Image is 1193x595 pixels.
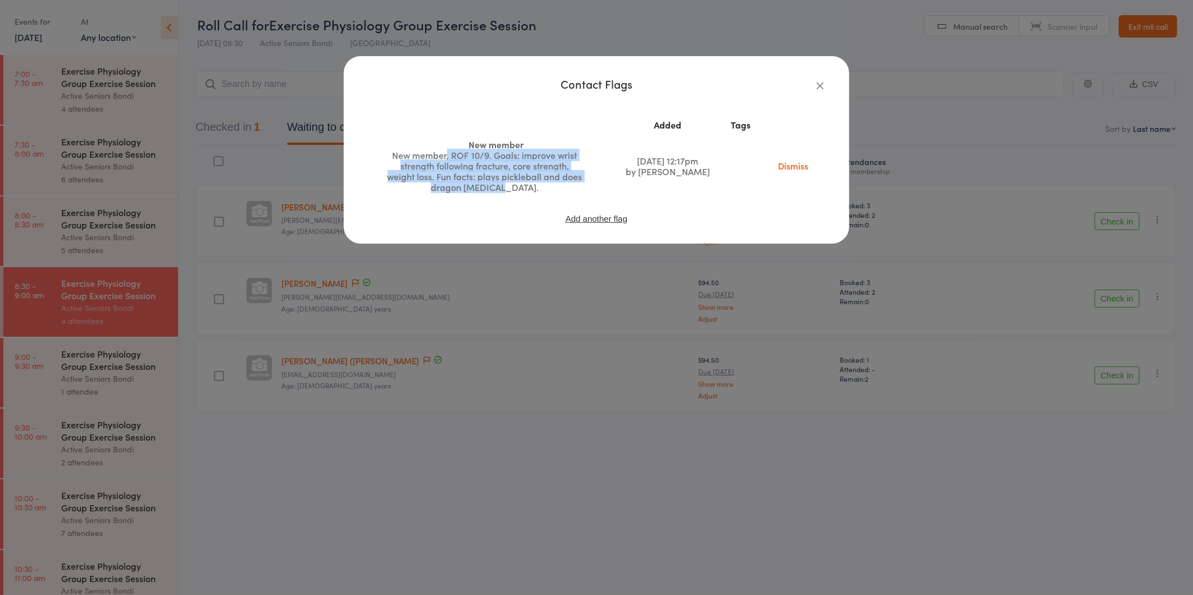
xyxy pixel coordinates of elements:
[613,135,722,197] td: [DATE] 12:17pm by [PERSON_NAME]
[386,150,583,193] div: New member, ROF 10/9. Goals: improve wrist strength following fracture, core strength, weight los...
[722,115,759,135] th: Tags
[769,159,817,172] a: Dismiss this flag
[366,79,827,89] div: Contact Flags
[613,115,722,135] th: Added
[564,214,629,223] button: Add another flag
[469,138,525,150] span: New member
